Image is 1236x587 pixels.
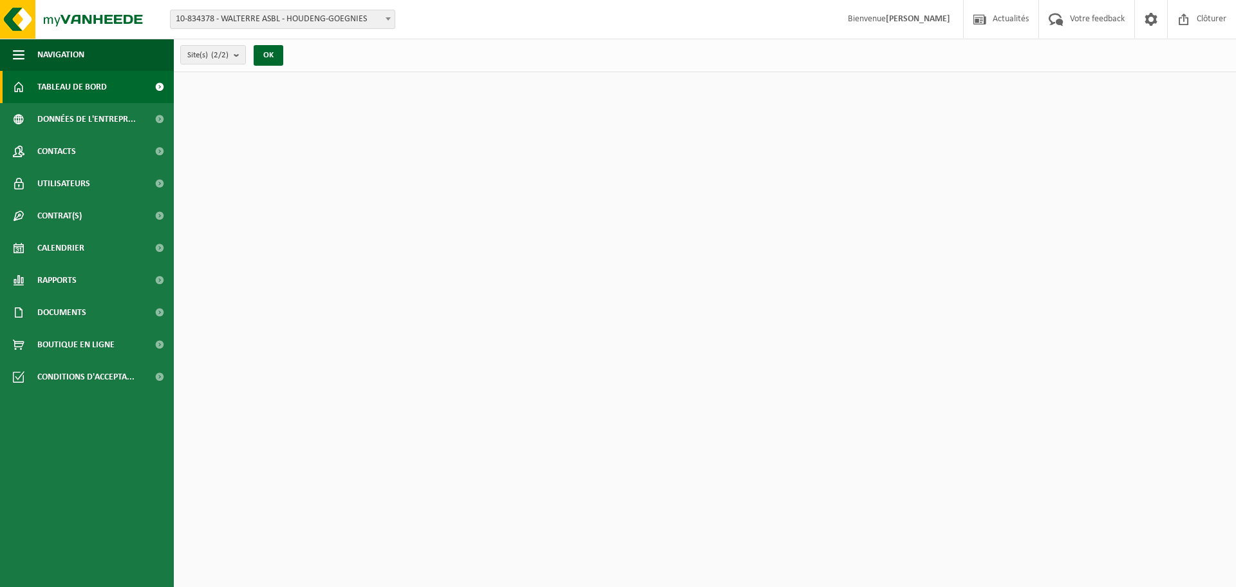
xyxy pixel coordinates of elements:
span: Boutique en ligne [37,329,115,361]
span: Documents [37,296,86,329]
span: Calendrier [37,232,84,264]
span: Utilisateurs [37,168,90,200]
span: Site(s) [187,46,229,65]
span: Contacts [37,135,76,168]
strong: [PERSON_NAME] [886,14,950,24]
span: Navigation [37,39,84,71]
button: OK [254,45,283,66]
span: Tableau de bord [37,71,107,103]
count: (2/2) [211,51,229,59]
button: Site(s)(2/2) [180,45,246,64]
span: 10-834378 - WALTERRE ASBL - HOUDENG-GOEGNIES [170,10,395,29]
span: Conditions d'accepta... [37,361,135,393]
span: 10-834378 - WALTERRE ASBL - HOUDENG-GOEGNIES [171,10,395,28]
span: Rapports [37,264,77,296]
span: Contrat(s) [37,200,82,232]
span: Données de l'entrepr... [37,103,136,135]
